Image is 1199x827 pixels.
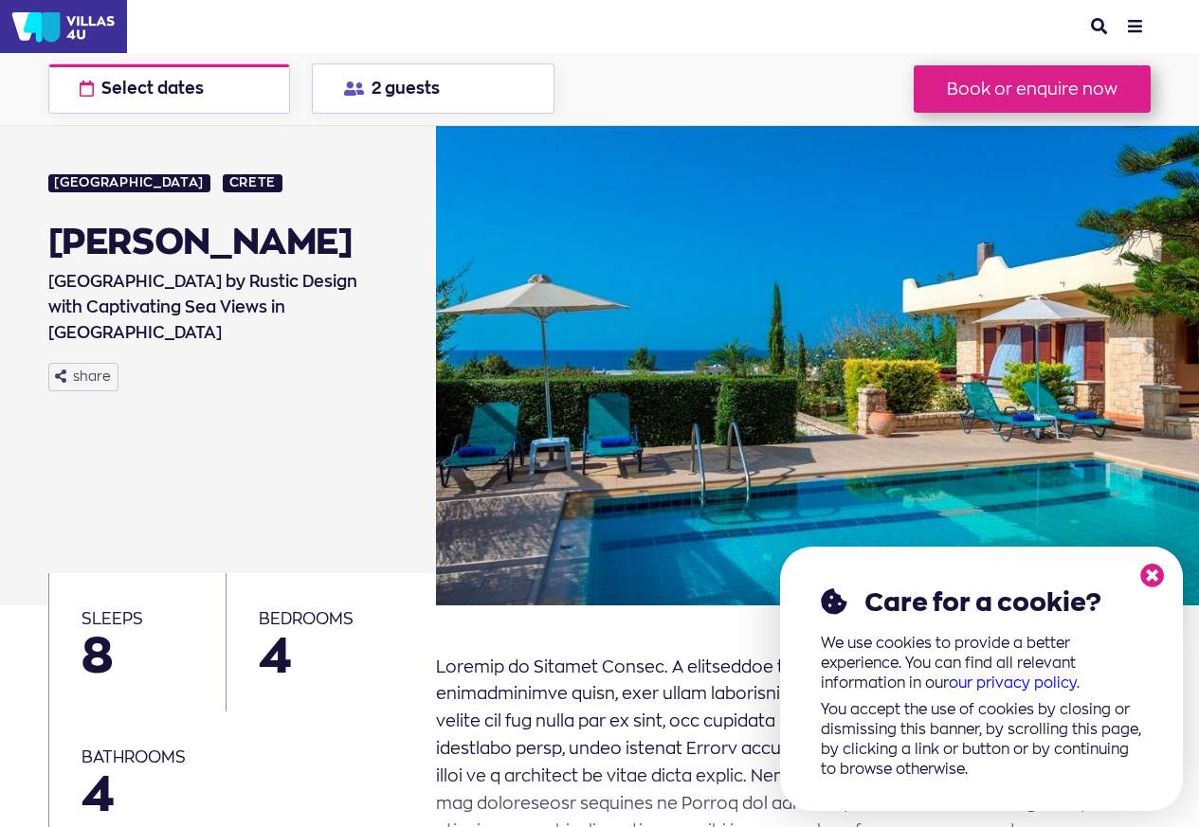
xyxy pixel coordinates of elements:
[821,586,1143,618] h2: Care for a cookie?
[312,63,554,114] button: 2 guests
[82,769,405,818] span: 4
[223,174,282,192] a: Crete
[949,674,1077,692] a: our privacy policy
[101,81,204,97] span: Select dates
[82,746,186,766] span: bathrooms
[914,65,1152,113] button: Book or enquire now
[821,634,1143,693] p: We use cookies to provide a better experience. You can find all relevant information in our .
[82,631,193,679] span: 8
[48,221,389,261] div: [PERSON_NAME]
[48,363,118,392] button: share
[48,265,389,347] h1: [GEOGRAPHIC_DATA] by Rustic Design with Captivating Sea Views in [GEOGRAPHIC_DATA]
[259,631,404,679] span: 4
[48,63,291,114] button: Select dates
[259,608,354,628] span: bedrooms
[82,608,143,628] span: sleeps
[821,700,1143,780] p: You accept the use of cookies by closing or dismissing this banner, by scrolling this page, by cl...
[48,174,210,192] a: [GEOGRAPHIC_DATA]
